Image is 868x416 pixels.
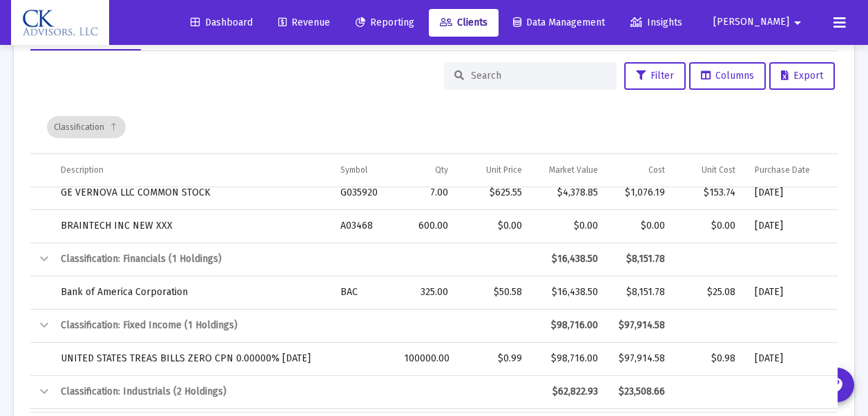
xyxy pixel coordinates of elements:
div: Cost [648,164,665,176]
div: $25.08 [684,285,736,299]
div: 600.00 [404,219,448,233]
div: Data grid toolbar [47,101,828,153]
td: Column Symbol [331,154,394,187]
a: Reporting [345,9,425,37]
div: $0.00 [541,219,598,233]
td: Column Cost [608,154,675,187]
div: [DATE] [755,219,829,233]
input: Search [471,70,606,82]
div: Purchase Date [755,164,810,176]
div: $153.74 [684,186,736,200]
button: Filter [624,62,686,90]
span: [PERSON_NAME] [713,17,789,28]
td: BAC [331,276,394,309]
div: 325.00 [404,285,448,299]
td: Column Unit Price [458,154,531,187]
td: GE VERNOVA LLC COMMON STOCK [51,176,331,209]
div: $0.00 [467,219,521,233]
div: $625.55 [467,186,521,200]
div: Classification [47,116,126,138]
div: $97,914.58 [617,319,665,332]
span: Data Management [513,17,605,28]
td: Column Description [51,154,331,187]
button: [PERSON_NAME] [697,8,822,36]
a: Revenue [267,9,341,37]
div: $98,716.00 [541,352,598,366]
div: $8,151.78 [617,285,665,299]
div: $50.58 [467,285,521,299]
div: $62,822.93 [541,385,598,399]
td: A03468 [331,209,394,243]
td: Column Qty [394,154,458,187]
div: Description [61,164,104,176]
div: 100000.00 [404,352,448,366]
div: $8,151.78 [617,252,665,266]
mat-icon: arrow_drop_down [789,9,806,37]
span: Reporting [356,17,414,28]
div: [DATE] [755,285,829,299]
span: Clients [440,17,488,28]
div: $97,914.58 [617,352,665,366]
div: Symbol [340,164,367,176]
img: Dashboard [21,9,99,37]
div: $0.00 [617,219,665,233]
div: $0.00 [684,219,736,233]
div: $23,508.66 [617,385,665,399]
td: BRAINTECH INC NEW XXX [51,209,331,243]
div: 7.00 [404,186,448,200]
span: Dashboard [191,17,253,28]
button: Export [769,62,835,90]
div: $1,076.19 [617,186,665,200]
div: $16,438.50 [541,285,598,299]
div: Market Value [549,164,598,176]
button: Columns [689,62,766,90]
span: Insights [630,17,682,28]
div: $16,438.50 [541,252,598,266]
div: $0.99 [467,352,521,366]
span: Filter [636,70,674,82]
a: Clients [429,9,499,37]
div: Unit Price [486,164,522,176]
span: Export [781,70,823,82]
span: Revenue [278,17,330,28]
div: $4,378.85 [541,186,598,200]
td: Classification: Industrials (2 Holdings) [51,375,532,408]
td: Collapse [30,243,51,276]
a: Data Management [502,9,616,37]
td: Column Market Value [532,154,608,187]
td: Column Unit Cost [675,154,746,187]
td: Classification: Financials (1 Holdings) [51,243,532,276]
a: Insights [619,9,693,37]
td: UNITED STATES TREAS BILLS ZERO CPN 0.00000% [DATE] [51,342,331,375]
a: Dashboard [180,9,264,37]
td: Collapse [30,309,51,342]
span: Columns [701,70,754,82]
td: Classification: Fixed Income (1 Holdings) [51,309,532,342]
div: Qty [435,164,448,176]
td: Column Purchase Date [745,154,838,187]
td: Bank of America Corporation [51,276,331,309]
div: Unit Cost [702,164,735,176]
td: G035920 [331,176,394,209]
td: Collapse [30,375,51,408]
div: [DATE] [755,352,829,366]
div: $0.98 [684,352,736,366]
div: [DATE] [755,186,829,200]
div: $98,716.00 [541,319,598,332]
